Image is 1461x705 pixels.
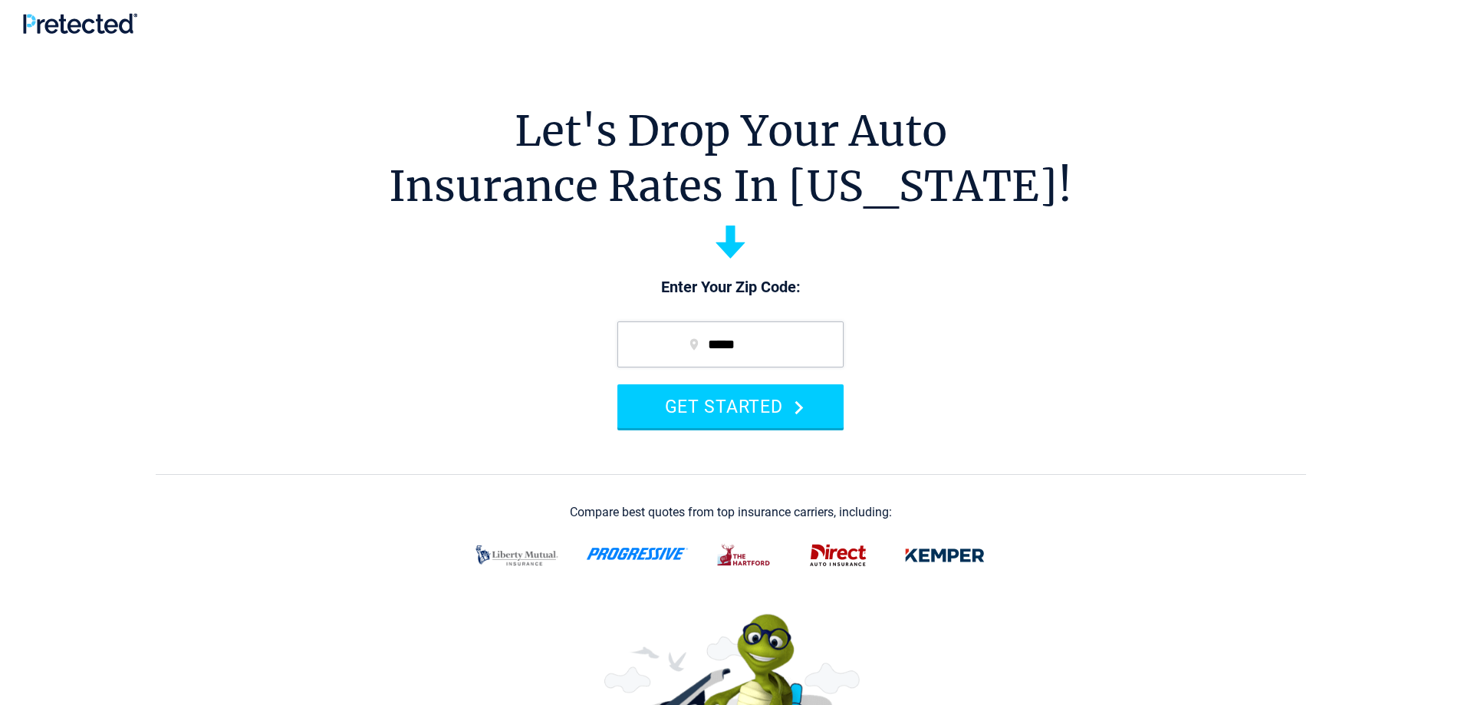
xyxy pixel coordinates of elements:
[23,13,137,34] img: Pretected Logo
[707,535,782,575] img: thehartford
[586,548,689,560] img: progressive
[617,321,844,367] input: zip code
[801,535,876,575] img: direct
[602,277,859,298] p: Enter Your Zip Code:
[570,506,892,519] div: Compare best quotes from top insurance carriers, including:
[894,535,995,575] img: kemper
[466,535,568,575] img: liberty
[617,384,844,428] button: GET STARTED
[389,104,1072,214] h1: Let's Drop Your Auto Insurance Rates In [US_STATE]!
